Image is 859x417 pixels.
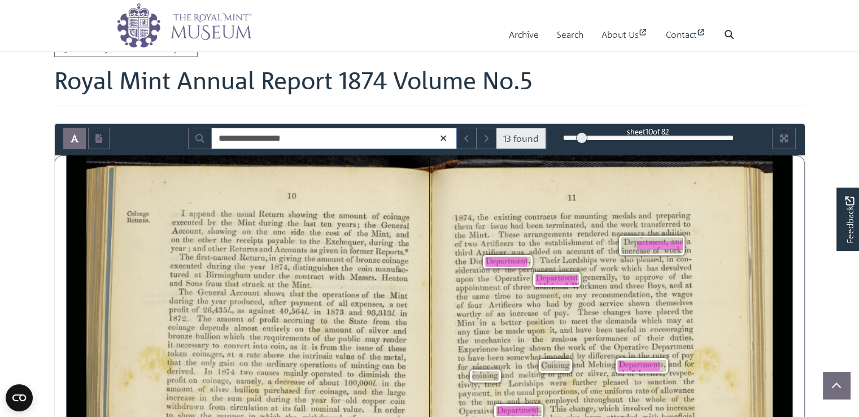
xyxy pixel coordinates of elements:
[326,229,338,237] span: cost
[647,221,664,229] span: ans
[623,279,629,284] span: to1
[456,292,475,300] span: the
[526,221,541,229] span: been
[268,237,331,245] span: payable
[455,222,470,231] span: them
[583,273,682,282] span: generally,
[600,256,625,264] span: were
[374,290,393,298] span: the
[476,128,496,149] button: Next Match
[545,238,643,246] span: establishment
[293,264,387,272] span: distinguishes
[606,318,633,327] span: demands
[271,262,337,271] span: 1874,
[564,301,572,309] span: by
[346,255,357,263] span: of
[309,237,328,245] span: the
[221,236,239,244] span: the
[576,292,585,301] span: my
[657,314,660,319] span: p
[321,318,325,324] span: to
[591,220,609,228] span: and
[229,298,309,306] span: produced,
[369,238,426,247] span: during
[646,127,653,136] span: 10
[116,3,252,48] img: logo_wide.png
[127,216,167,224] span: Returns.
[557,19,583,51] a: Search
[221,209,239,217] span: the
[319,246,335,255] span: given
[456,276,472,285] span: upon
[183,236,190,242] span: the
[601,19,648,51] a: About Us
[473,293,495,301] span: same
[680,234,694,242] span: ipn
[381,273,511,281] span: [PERSON_NAME]
[400,310,405,316] span: in
[622,241,777,250] span: . ,»aii{t
[351,301,380,309] span: expenses,
[610,281,621,289] span: and
[566,249,590,257] span: account
[653,251,659,257] span: 051
[622,247,646,255] span: increase
[169,314,230,322] span: 1872.
[469,256,479,264] span: Die
[350,246,370,255] span: former
[237,209,252,218] span: usual
[492,320,494,325] span: a
[671,292,675,297] span: w
[383,213,407,221] span: coinage
[682,305,687,310] span: zh.
[639,320,644,325] span: .w
[373,317,387,325] span: from
[280,307,304,315] span: 40,564Z.
[635,278,677,286] span: 'appigme
[274,245,342,254] span: Accounts
[242,279,296,288] span: struck
[325,237,362,247] span: Exchequer,
[527,300,544,308] span: who
[553,251,559,257] span: on
[486,257,527,267] span: Department
[667,320,681,329] span: may.
[290,289,302,297] span: that
[503,283,514,290] span: of
[334,316,352,324] span: the
[526,318,551,327] span: position
[574,212,604,221] span: mounting
[503,132,539,145] span: 13 found
[669,277,681,285] span: and
[636,259,655,267] span: pleiise
[310,228,329,236] span: the
[327,307,341,316] span: 1873
[358,263,370,272] span: coin
[169,306,212,314] span: proﬁt
[254,271,298,279] span: under
[680,297,691,303] span: laws
[530,238,548,246] span: the
[396,230,407,238] span: and
[649,316,696,325] span: i1c1
[456,266,485,274] span: sideration
[511,249,529,257] span: was
[495,291,508,299] span: time
[180,252,204,260] span: The
[248,315,259,323] span: of
[664,308,683,316] span: ace
[345,228,356,236] span: of
[600,299,620,308] span: serVice
[519,266,598,274] span: permanent
[171,245,183,254] span: year
[607,220,614,227] span: the
[171,260,229,269] span: executed
[376,247,407,256] span: Reports."6
[398,238,417,246] span: the
[843,197,856,244] span: Feedback
[339,299,354,307] span: all
[170,270,186,278] span: tured
[349,307,360,316] span: and
[291,228,313,236] span: side
[536,275,577,285] span: Department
